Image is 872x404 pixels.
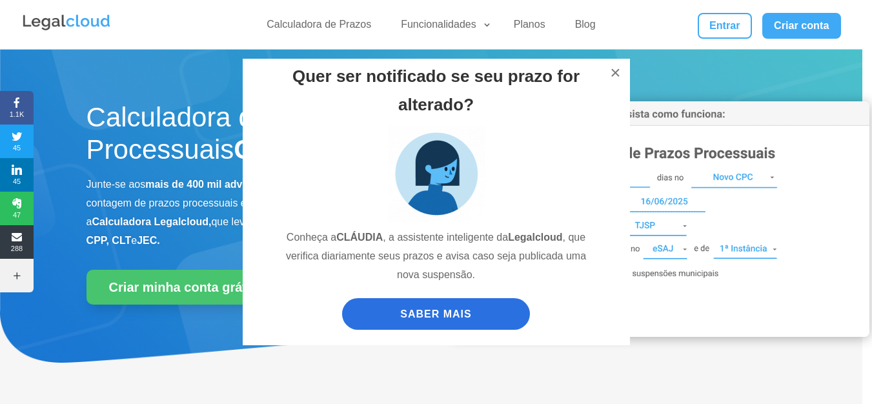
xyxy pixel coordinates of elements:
[602,59,630,87] button: ×
[388,125,485,222] img: claudia_assistente
[278,62,594,125] h2: Quer ser notificado se seu prazo for alterado?
[336,232,383,243] strong: CLÁUDIA
[508,232,562,243] strong: Legalcloud
[342,298,529,330] a: SABER MAIS
[278,228,594,294] p: Conheça a , a assistente inteligente da , que verifica diariamente seus prazos e avisa caso seja ...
